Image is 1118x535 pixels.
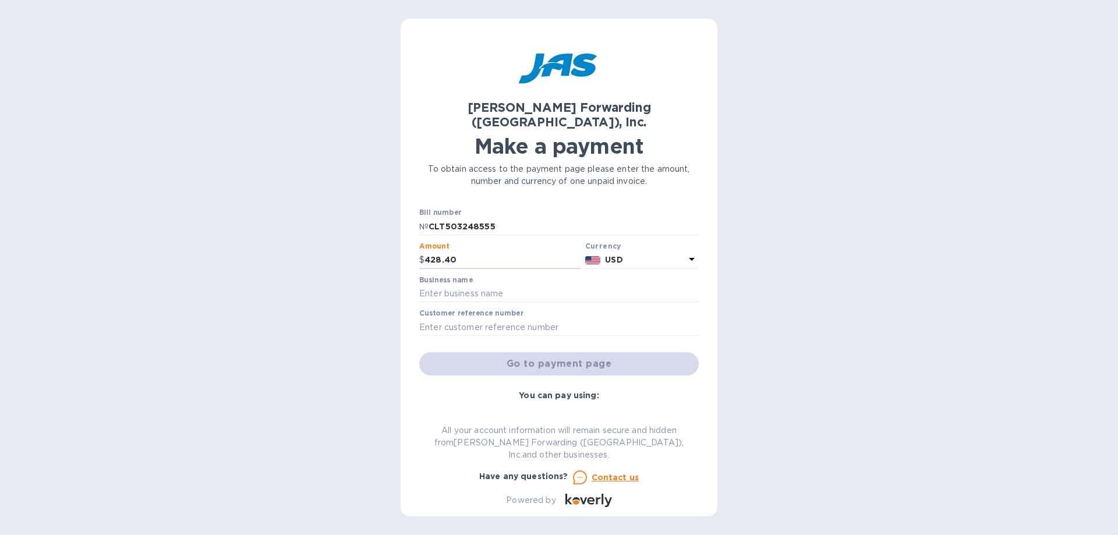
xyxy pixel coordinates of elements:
[605,255,622,264] b: USD
[468,100,651,129] b: [PERSON_NAME] Forwarding ([GEOGRAPHIC_DATA]), Inc.
[419,424,699,461] p: All your account information will remain secure and hidden from [PERSON_NAME] Forwarding ([GEOGRA...
[419,243,449,250] label: Amount
[419,277,473,284] label: Business name
[419,221,429,233] p: №
[419,318,699,336] input: Enter customer reference number
[419,210,461,217] label: Bill number
[419,310,523,317] label: Customer reference number
[429,218,699,235] input: Enter bill number
[592,473,639,482] u: Contact us
[419,163,699,187] p: To obtain access to the payment page please enter the amount, number and currency of one unpaid i...
[419,134,699,158] h1: Make a payment
[479,472,568,481] b: Have any questions?
[506,494,556,506] p: Powered by
[424,251,581,269] input: 0.00
[585,256,601,264] img: USD
[419,285,699,303] input: Enter business name
[419,254,424,266] p: $
[585,242,621,250] b: Currency
[519,391,599,400] b: You can pay using:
